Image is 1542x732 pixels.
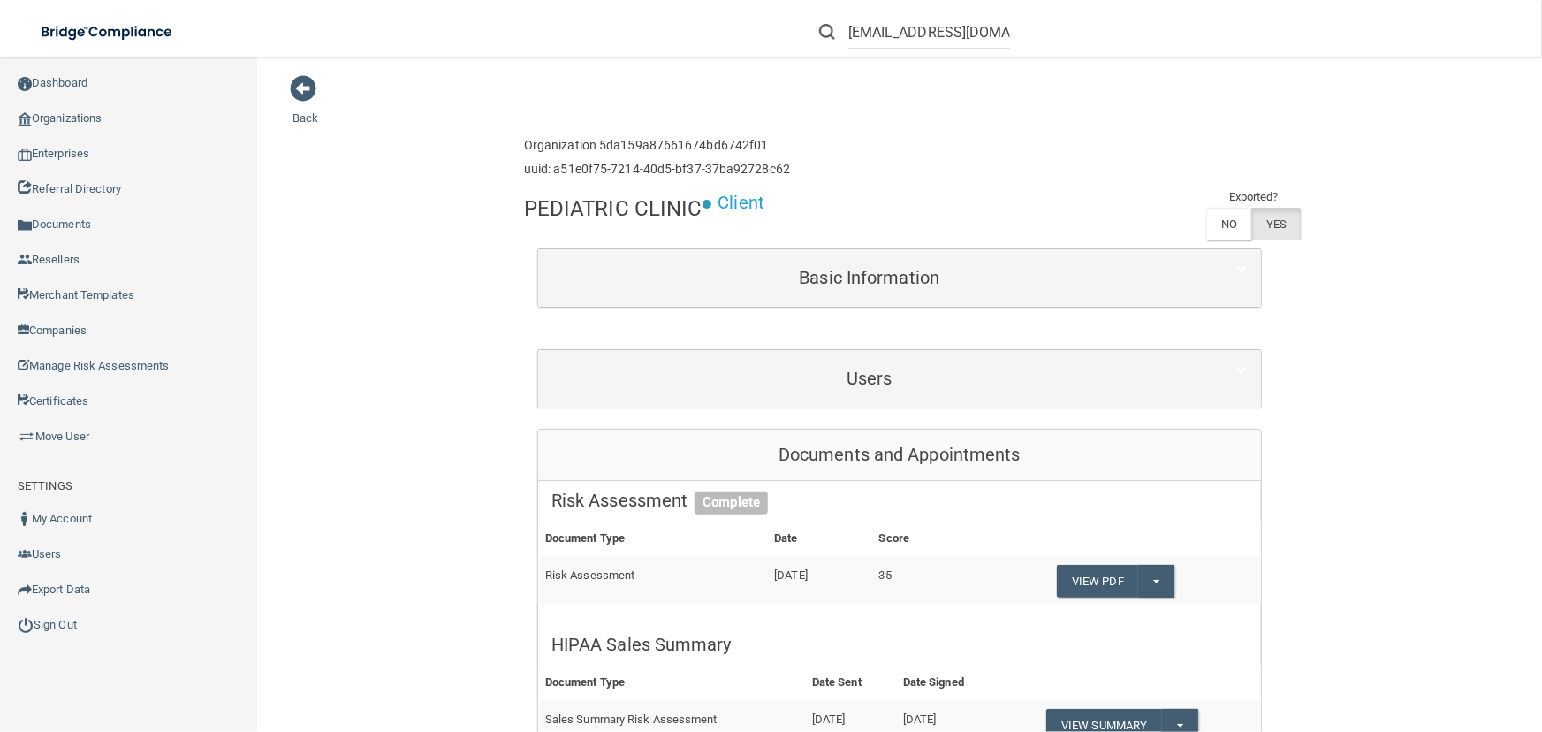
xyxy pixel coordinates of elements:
img: briefcase.64adab9b.png [18,428,35,446]
th: Document Type [538,665,805,701]
input: Search [848,16,1010,49]
a: View PDF [1057,565,1138,598]
th: Date [767,521,871,557]
label: YES [1251,208,1301,240]
h4: PEDIATRIC CLINIC [524,197,703,220]
img: ic-search.3b580494.png [819,24,835,40]
th: Date Sent [805,665,896,701]
h5: Risk Assessment [551,491,1248,510]
img: bridge_compliance_login_screen.278c3ca4.svg [27,14,189,50]
a: Basic Information [551,258,1248,298]
label: SETTINGS [18,476,72,497]
img: ic_dashboard_dark.d01f4a41.png [18,77,32,91]
td: Risk Assessment [538,557,767,605]
img: ic_power_dark.7ecde6b1.png [18,617,34,633]
th: Date Signed [896,665,1004,701]
h5: Basic Information [551,268,1188,287]
img: enterprise.0d942306.png [18,149,32,161]
img: icon-export.b9366987.png [18,583,32,597]
a: Users [551,359,1248,399]
p: Client [718,187,765,219]
th: Score [872,521,971,557]
iframe: To enrich screen reader interactions, please activate Accessibility in Grammarly extension settings [1454,610,1521,677]
img: icon-documents.8dae5593.png [18,218,32,233]
h5: Users [551,369,1188,388]
img: ic_reseller.de258add.png [18,253,32,267]
label: NO [1206,208,1251,240]
img: organization-icon.f8decf85.png [18,112,32,126]
div: Documents and Appointments [538,430,1261,481]
img: ic_user_dark.df1a06c3.png [18,512,32,526]
th: Document Type [538,521,767,557]
img: icon-users.e205127d.png [18,547,32,561]
h6: uuid: a51e0f75-7214-40d5-bf37-37ba92728c62 [524,163,790,176]
a: Back [292,90,318,125]
td: [DATE] [767,557,871,605]
td: Exported? [1206,187,1302,208]
h5: HIPAA Sales Summary [551,635,1248,654]
h6: Organization 5da159a87661674bd6742f01 [524,139,790,152]
span: Complete [695,492,768,515]
td: 35 [872,557,971,605]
